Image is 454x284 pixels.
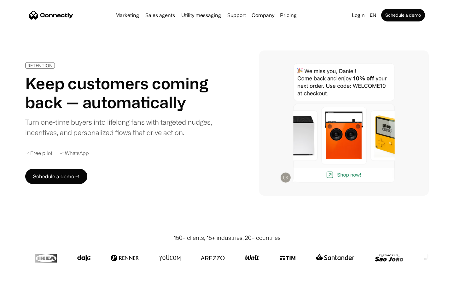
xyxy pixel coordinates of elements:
[113,13,142,18] a: Marketing
[60,150,89,156] div: ✓ WhatsApp
[370,11,376,20] div: en
[25,169,87,184] a: Schedule a demo →
[252,11,274,20] div: Company
[25,117,217,138] div: Turn one-time buyers into lifelong fans with targeted nudges, incentives, and personalized flows ...
[25,74,217,112] h1: Keep customers coming back — automatically
[349,11,367,20] a: Login
[277,13,299,18] a: Pricing
[13,273,38,282] ul: Language list
[25,150,52,156] div: ✓ Free pilot
[6,272,38,282] aside: Language selected: English
[381,9,425,21] a: Schedule a demo
[225,13,248,18] a: Support
[174,234,281,242] div: 150+ clients, 15+ industries, 20+ countries
[143,13,178,18] a: Sales agents
[179,13,224,18] a: Utility messaging
[27,63,53,68] div: RETENTION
